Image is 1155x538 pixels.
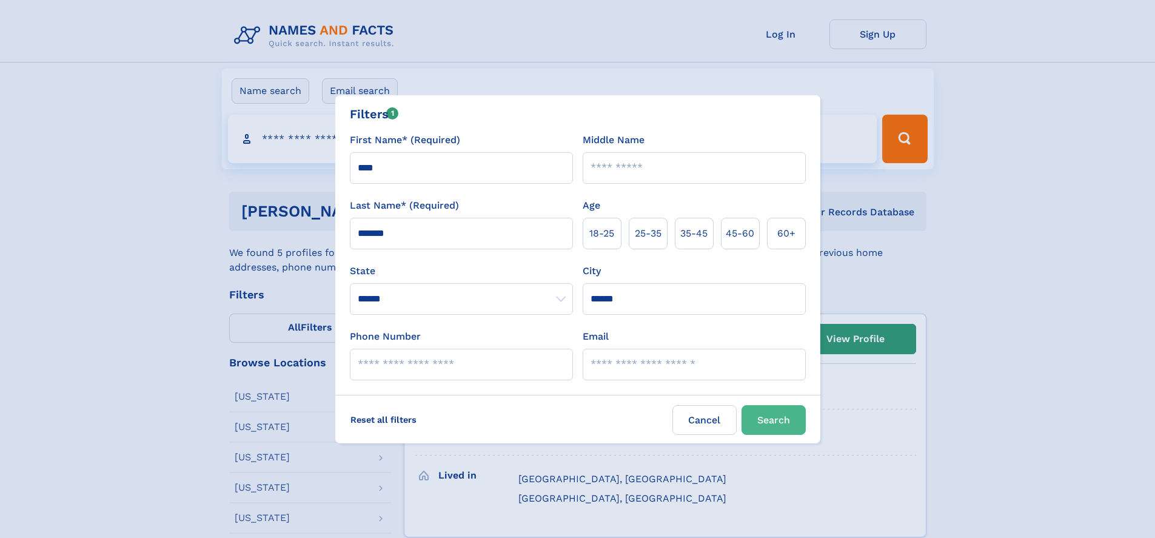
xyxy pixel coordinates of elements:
[350,198,459,213] label: Last Name* (Required)
[589,226,614,241] span: 18‑25
[350,329,421,344] label: Phone Number
[350,105,399,123] div: Filters
[635,226,661,241] span: 25‑35
[726,226,754,241] span: 45‑60
[583,264,601,278] label: City
[672,405,737,435] label: Cancel
[350,133,460,147] label: First Name* (Required)
[777,226,795,241] span: 60+
[583,133,644,147] label: Middle Name
[680,226,708,241] span: 35‑45
[583,198,600,213] label: Age
[350,264,573,278] label: State
[343,405,424,434] label: Reset all filters
[583,329,609,344] label: Email
[742,405,806,435] button: Search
